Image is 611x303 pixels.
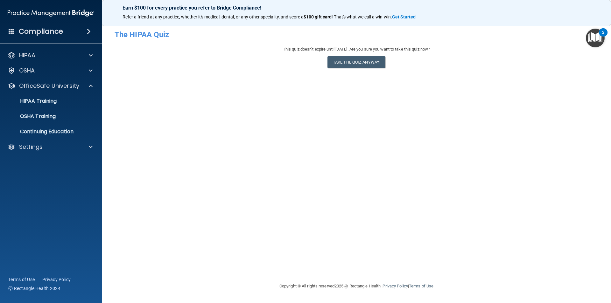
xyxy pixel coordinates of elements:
h4: The HIPAA Quiz [115,31,598,39]
a: Settings [8,143,93,151]
button: Open Resource Center, 2 new notifications [586,29,605,47]
img: PMB logo [8,7,94,19]
span: ! That's what we call a win-win. [332,14,392,19]
p: OSHA Training [4,113,56,120]
p: Continuing Education [4,128,91,135]
p: Settings [19,143,43,151]
span: Ⓒ Rectangle Health 2024 [8,285,60,292]
div: This quiz doesn’t expire until [DATE]. Are you sure you want to take this quiz now? [115,45,598,53]
span: Refer a friend at any practice, whether it's medical, dental, or any other speciality, and score a [123,14,304,19]
a: Privacy Policy [42,276,71,283]
a: Privacy Policy [383,284,408,288]
a: OfficeSafe University [8,82,93,90]
button: Take the quiz anyway! [327,56,385,68]
a: HIPAA [8,52,93,59]
p: HIPAA Training [4,98,57,104]
a: Terms of Use [409,284,433,288]
div: Copyright © All rights reserved 2025 @ Rectangle Health | | [240,276,473,296]
strong: Get Started [392,14,416,19]
p: OfficeSafe University [19,82,79,90]
a: Terms of Use [8,276,35,283]
p: Earn $100 for every practice you refer to Bridge Compliance! [123,5,590,11]
p: HIPAA [19,52,35,59]
strong: $100 gift card [304,14,332,19]
a: Get Started [392,14,417,19]
div: 2 [602,32,604,41]
h4: Compliance [19,27,63,36]
a: OSHA [8,67,93,74]
p: OSHA [19,67,35,74]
